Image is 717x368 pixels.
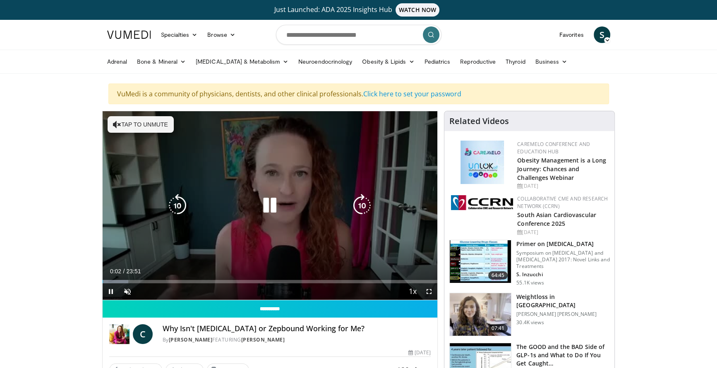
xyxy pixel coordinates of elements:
a: Adrenal [102,53,132,70]
input: Search topics, interventions [276,25,441,45]
a: [PERSON_NAME] [241,336,285,343]
span: 23:51 [126,268,141,275]
a: C [133,324,153,344]
a: Collaborative CME and Research Network (CCRN) [517,195,608,210]
span: WATCH NOW [396,3,439,17]
div: [DATE] [517,229,608,236]
a: Obesity & Lipids [357,53,419,70]
a: 64:45 Primer on [MEDICAL_DATA] Symposium on [MEDICAL_DATA] and [MEDICAL_DATA] 2017: Novel Links a... [449,240,609,286]
img: 45df64a9-a6de-482c-8a90-ada250f7980c.png.150x105_q85_autocrop_double_scale_upscale_version-0.2.jpg [460,141,504,184]
a: Click here to set your password [363,89,461,98]
a: Pediatrics [420,53,456,70]
a: Neuroendocrinology [293,53,357,70]
a: [PERSON_NAME] [169,336,213,343]
a: Specialties [156,26,203,43]
img: Dr. Carolynn Francavilla [109,324,129,344]
a: Obesity Management is a Long Journey: Chances and Challenges Webinar [517,156,606,182]
button: Fullscreen [421,283,437,300]
img: a04ee3ba-8487-4636-b0fb-5e8d268f3737.png.150x105_q85_autocrop_double_scale_upscale_version-0.2.png [451,195,513,210]
h3: The GOOD and the BAD Side of GLP-1s and What to Do If You Get Caught… [516,343,609,368]
a: Business [530,53,573,70]
button: Unmute [119,283,136,300]
div: By FEATURING [163,336,431,344]
div: [DATE] [517,182,608,190]
button: Tap to unmute [108,116,174,133]
video-js: Video Player [103,111,438,300]
button: Playback Rate [404,283,421,300]
a: S [594,26,610,43]
a: Bone & Mineral [132,53,191,70]
span: 64:45 [488,271,508,280]
p: 55.1K views [516,280,544,286]
h3: Weightloss in [GEOGRAPHIC_DATA] [516,293,609,309]
div: VuMedi is a community of physicians, dentists, and other clinical professionals. [108,84,609,104]
a: Just Launched: ADA 2025 Insights HubWATCH NOW [108,3,609,17]
span: 0:02 [110,268,121,275]
img: 022d2313-3eaa-4549-99ac-ae6801cd1fdc.150x105_q85_crop-smart_upscale.jpg [450,240,511,283]
p: Symposium on [MEDICAL_DATA] and [MEDICAL_DATA] 2017: Novel Links and Treatments [516,250,609,270]
a: Thyroid [501,53,530,70]
a: [MEDICAL_DATA] & Metabolism [191,53,293,70]
h4: Related Videos [449,116,509,126]
p: [PERSON_NAME] [PERSON_NAME] [516,311,609,318]
button: Pause [103,283,119,300]
a: Reproductive [455,53,501,70]
a: South Asian Cardiovascular Conference 2025 [517,211,596,227]
span: / [123,268,125,275]
div: [DATE] [408,349,431,356]
p: S. Inzucchi [516,271,609,278]
div: Progress Bar [103,280,438,283]
a: Browse [202,26,240,43]
img: VuMedi Logo [107,31,151,39]
span: 07:41 [488,324,508,332]
img: 9983fed1-7565-45be-8934-aef1103ce6e2.150x105_q85_crop-smart_upscale.jpg [450,293,511,336]
a: Favorites [554,26,589,43]
h4: Why Isn't [MEDICAL_DATA] or Zepbound Working for Me? [163,324,431,333]
a: 07:41 Weightloss in [GEOGRAPHIC_DATA] [PERSON_NAME] [PERSON_NAME] 30.4K views [449,293,609,337]
a: CaReMeLO Conference and Education Hub [517,141,590,155]
p: 30.4K views [516,319,544,326]
h3: Primer on [MEDICAL_DATA] [516,240,609,248]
